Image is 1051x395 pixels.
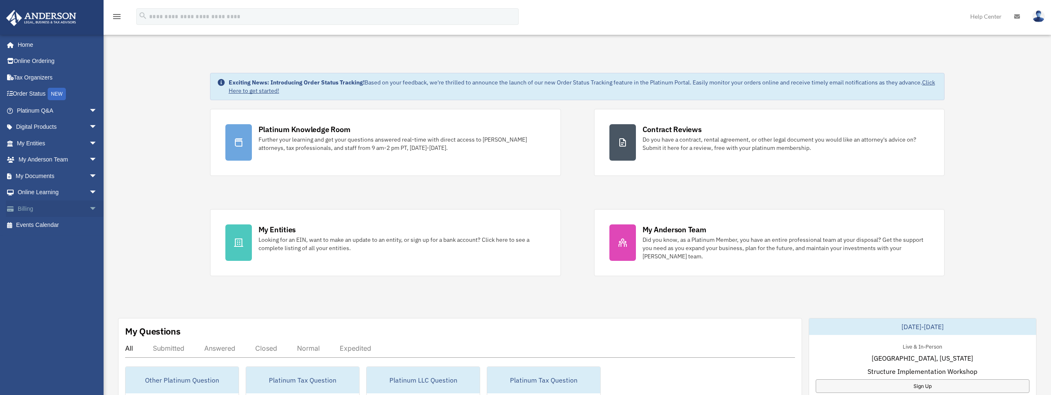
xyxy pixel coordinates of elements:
[643,224,706,235] div: My Anderson Team
[6,102,110,119] a: Platinum Q&Aarrow_drop_down
[89,135,106,152] span: arrow_drop_down
[112,12,122,22] i: menu
[229,79,365,86] strong: Exciting News: Introducing Order Status Tracking!
[89,168,106,185] span: arrow_drop_down
[255,344,277,352] div: Closed
[259,124,350,135] div: Platinum Knowledge Room
[229,78,938,95] div: Based on your feedback, we're thrilled to announce the launch of our new Order Status Tracking fe...
[340,344,371,352] div: Expedited
[594,109,945,176] a: Contract Reviews Do you have a contract, rental agreement, or other legal document you would like...
[867,366,977,376] span: Structure Implementation Workshop
[6,119,110,135] a: Digital Productsarrow_drop_down
[153,344,184,352] div: Submitted
[594,209,945,276] a: My Anderson Team Did you know, as a Platinum Member, you have an entire professional team at your...
[6,135,110,152] a: My Entitiesarrow_drop_down
[816,379,1029,393] a: Sign Up
[138,11,147,20] i: search
[6,53,110,70] a: Online Ordering
[210,209,561,276] a: My Entities Looking for an EIN, want to make an update to an entity, or sign up for a bank accoun...
[872,353,973,363] span: [GEOGRAPHIC_DATA], [US_STATE]
[125,325,181,337] div: My Questions
[89,152,106,169] span: arrow_drop_down
[297,344,320,352] div: Normal
[204,344,235,352] div: Answered
[6,36,106,53] a: Home
[246,367,359,393] div: Platinum Tax Question
[487,367,600,393] div: Platinum Tax Question
[6,217,110,234] a: Events Calendar
[6,152,110,168] a: My Anderson Teamarrow_drop_down
[643,236,930,260] div: Did you know, as a Platinum Member, you have an entire professional team at your disposal? Get th...
[89,119,106,136] span: arrow_drop_down
[259,224,296,235] div: My Entities
[229,79,935,94] a: Click Here to get started!
[89,184,106,201] span: arrow_drop_down
[48,88,66,100] div: NEW
[643,135,930,152] div: Do you have a contract, rental agreement, or other legal document you would like an attorney's ad...
[259,135,546,152] div: Further your learning and get your questions answered real-time with direct access to [PERSON_NAM...
[1032,10,1045,22] img: User Pic
[4,10,79,26] img: Anderson Advisors Platinum Portal
[6,200,110,217] a: Billingarrow_drop_down
[6,86,110,103] a: Order StatusNEW
[112,14,122,22] a: menu
[210,109,561,176] a: Platinum Knowledge Room Further your learning and get your questions answered real-time with dire...
[6,168,110,184] a: My Documentsarrow_drop_down
[89,200,106,217] span: arrow_drop_down
[809,318,1036,335] div: [DATE]-[DATE]
[125,344,133,352] div: All
[126,367,239,393] div: Other Platinum Question
[6,69,110,86] a: Tax Organizers
[367,367,480,393] div: Platinum LLC Question
[896,342,949,350] div: Live & In-Person
[89,102,106,119] span: arrow_drop_down
[643,124,702,135] div: Contract Reviews
[259,236,546,252] div: Looking for an EIN, want to make an update to an entity, or sign up for a bank account? Click her...
[6,184,110,201] a: Online Learningarrow_drop_down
